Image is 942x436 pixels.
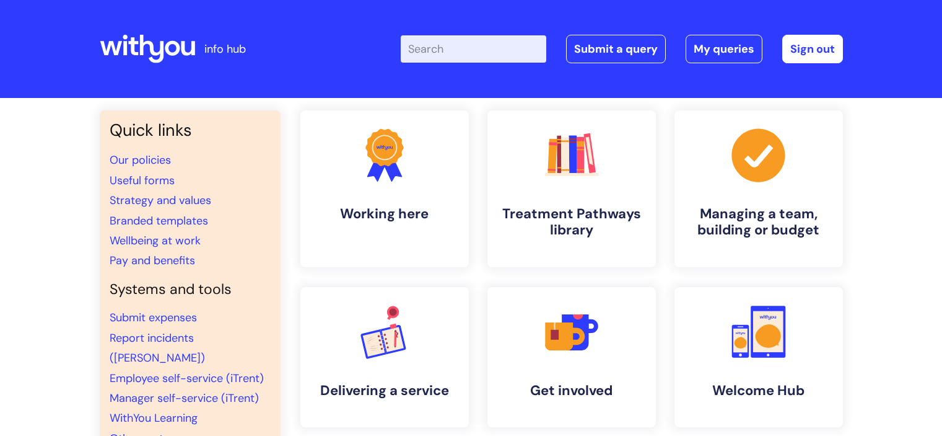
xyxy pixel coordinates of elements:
[674,287,843,427] a: Welcome Hub
[110,233,201,248] a: Wellbeing at work
[686,35,762,63] a: My queries
[110,331,205,365] a: Report incidents ([PERSON_NAME])
[401,35,546,63] input: Search
[497,383,646,399] h4: Get involved
[674,110,843,267] a: Managing a team, building or budget
[497,206,646,239] h4: Treatment Pathways library
[110,411,198,425] a: WithYou Learning
[684,206,833,239] h4: Managing a team, building or budget
[110,253,195,268] a: Pay and benefits
[110,120,271,140] h3: Quick links
[110,213,208,228] a: Branded templates
[300,287,469,427] a: Delivering a service
[110,153,171,167] a: Our policies
[487,110,656,267] a: Treatment Pathways library
[487,287,656,427] a: Get involved
[110,193,211,208] a: Strategy and values
[110,281,271,298] h4: Systems and tools
[204,39,246,59] p: info hub
[684,383,833,399] h4: Welcome Hub
[566,35,666,63] a: Submit a query
[310,206,459,222] h4: Working here
[782,35,843,63] a: Sign out
[300,110,469,267] a: Working here
[110,310,197,325] a: Submit expenses
[110,371,264,386] a: Employee self-service (iTrent)
[110,391,259,406] a: Manager self-service (iTrent)
[310,383,459,399] h4: Delivering a service
[401,35,843,63] div: | -
[110,173,175,188] a: Useful forms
